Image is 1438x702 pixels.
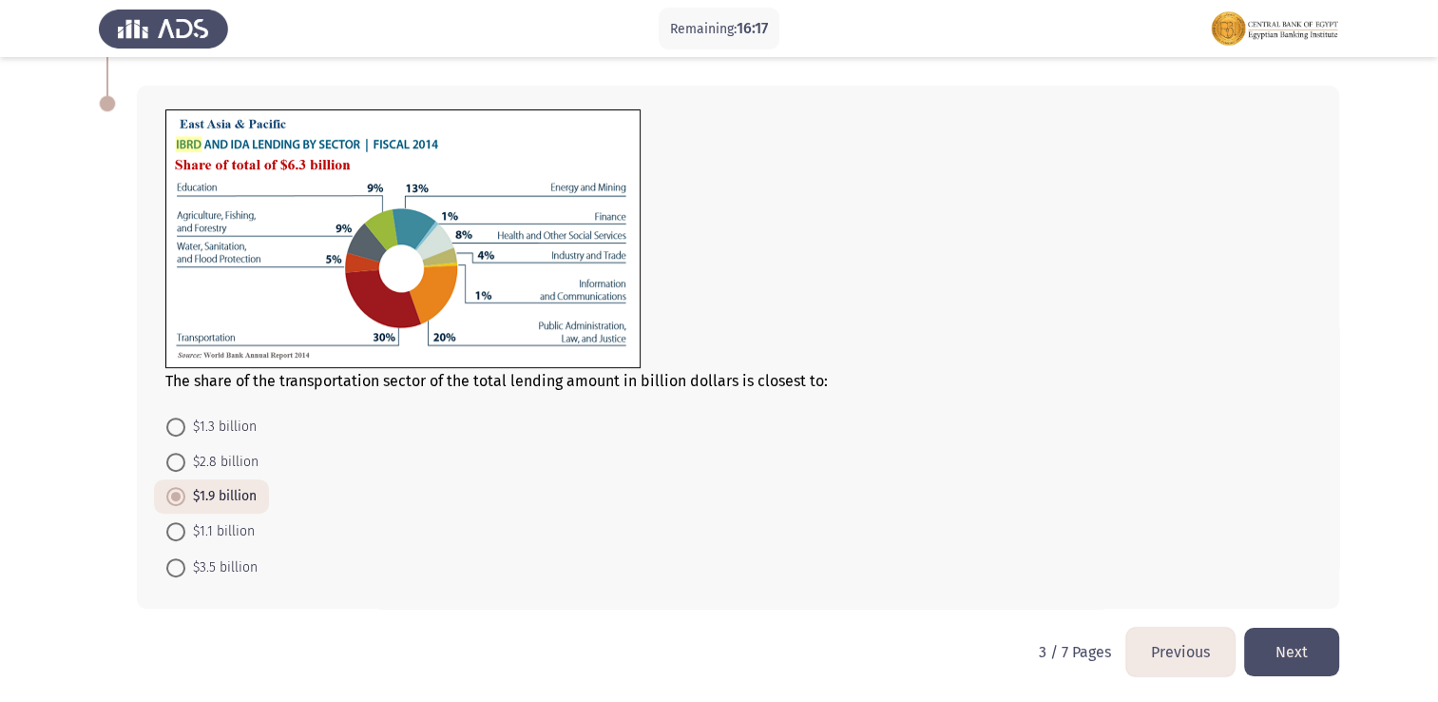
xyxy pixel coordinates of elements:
span: $1.9 billion [185,485,257,508]
p: Remaining: [670,17,768,41]
img: Assess Talent Management logo [99,2,228,55]
img: Assessment logo of EBI Analytical Thinking FOCUS Assessment EN [1210,2,1339,55]
span: $1.1 billion [185,520,255,543]
button: load next page [1244,628,1339,676]
span: The share of the transportation sector of the total lending amount in billion dollars is closest to: [165,372,828,390]
button: load previous page [1126,628,1235,676]
span: $1.3 billion [185,416,257,439]
p: 3 / 7 Pages [1039,643,1111,661]
span: $3.5 billion [185,556,258,579]
span: $2.8 billion [185,451,259,474]
img: YjdhNDQyMmMtODg1NS00MDRjLTg4MDctMWI2MDFhNzVkZTM1MTY5NDUxNDc4NjcyNA==.png [165,109,641,368]
span: 16:17 [737,19,768,37]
